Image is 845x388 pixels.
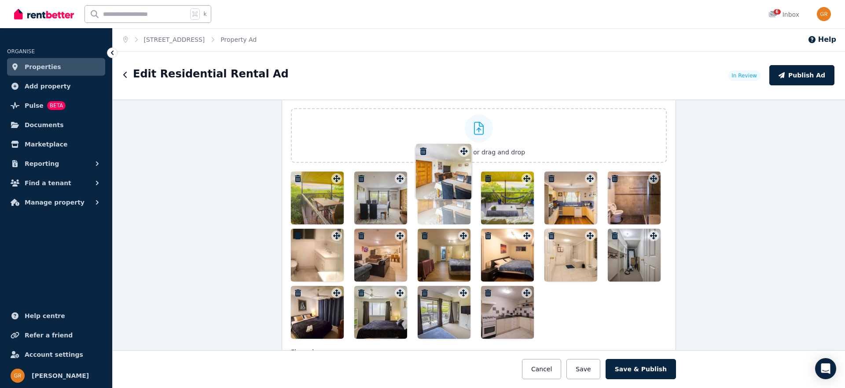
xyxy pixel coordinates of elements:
span: BETA [47,101,66,110]
span: Marketplace [25,139,67,150]
span: Account settings [25,349,83,360]
button: Publish Ad [769,65,834,85]
button: Save [566,359,600,379]
h1: Edit Residential Rental Ad [133,67,289,81]
span: Add property [25,81,71,92]
button: Manage property [7,194,105,211]
a: Account settings [7,346,105,363]
img: RentBetter [14,7,74,21]
span: 6 [774,9,781,15]
span: In Review [731,72,757,79]
a: Documents [7,116,105,134]
img: Guy Rotenberg [817,7,831,21]
button: Upload a file or drag and drop [433,148,525,157]
span: Reporting [25,158,59,169]
span: Documents [25,120,64,130]
a: Property Ad [220,36,257,43]
span: ORGANISE [7,48,35,55]
span: Find a tenant [25,178,71,188]
div: Inbox [768,10,799,19]
a: Help centre [7,307,105,325]
span: [PERSON_NAME] [32,370,89,381]
span: Properties [25,62,61,72]
span: k [203,11,206,18]
a: Marketplace [7,135,105,153]
button: Cancel [522,359,561,379]
a: PulseBETA [7,97,105,114]
a: Properties [7,58,105,76]
span: Manage property [25,197,84,208]
a: Add property [7,77,105,95]
button: Find a tenant [7,174,105,192]
button: Help [808,34,836,45]
span: or drag and drop [473,149,525,156]
button: Reporting [7,155,105,172]
p: Floor plans [291,348,667,356]
span: Refer a friend [25,330,73,340]
a: [STREET_ADDRESS] [144,36,205,43]
button: Save & Publish [606,359,676,379]
nav: Breadcrumb [113,28,267,51]
img: Guy Rotenberg [11,369,25,383]
span: Pulse [25,100,44,111]
div: Open Intercom Messenger [815,358,836,379]
span: Help centre [25,311,65,321]
a: Refer a friend [7,326,105,344]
